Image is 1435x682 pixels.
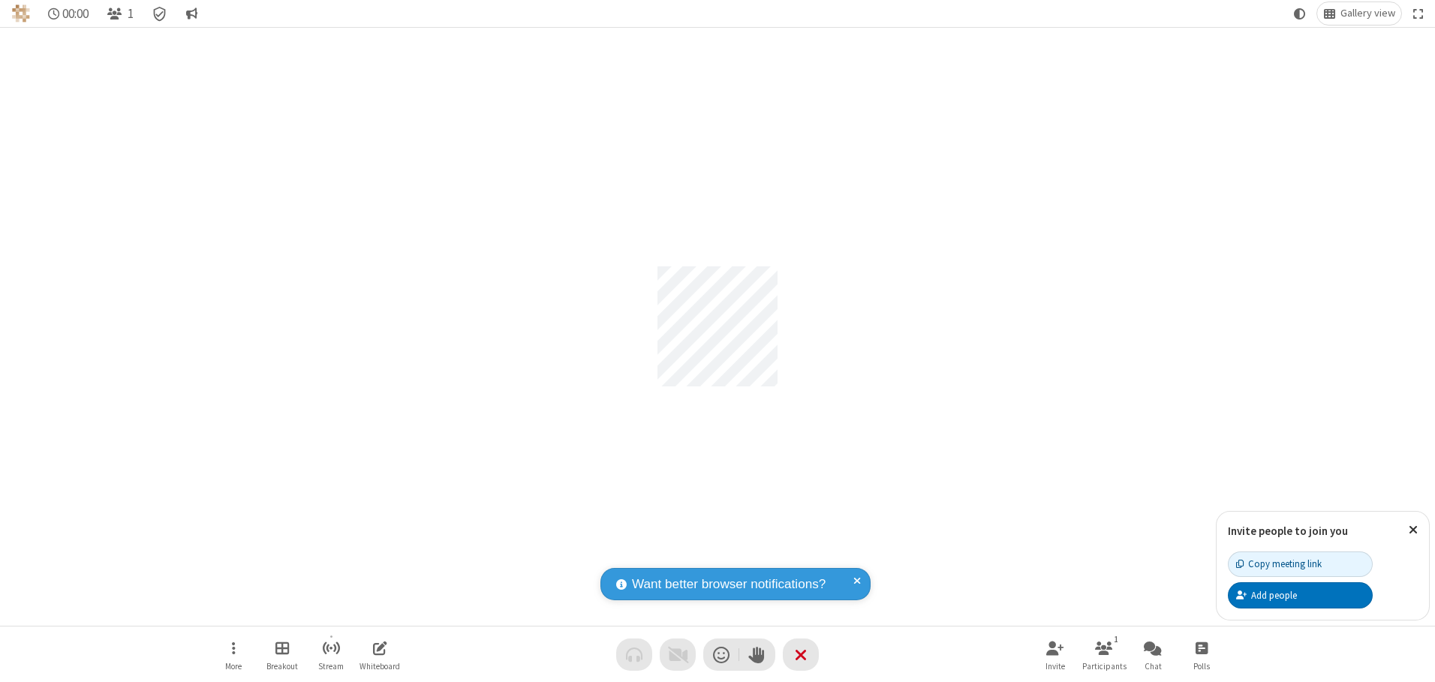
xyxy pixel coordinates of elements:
[42,2,95,25] div: Timer
[179,2,203,25] button: Conversation
[1193,662,1210,671] span: Polls
[1228,524,1348,538] label: Invite people to join you
[357,633,402,676] button: Open shared whiteboard
[1228,551,1373,577] button: Copy meeting link
[1340,8,1395,20] span: Gallery view
[1317,2,1401,25] button: Change layout
[1288,2,1312,25] button: Using system theme
[12,5,30,23] img: QA Selenium DO NOT DELETE OR CHANGE
[318,662,344,671] span: Stream
[1407,2,1430,25] button: Fullscreen
[225,662,242,671] span: More
[101,2,140,25] button: Open participant list
[308,633,353,676] button: Start streaming
[1228,582,1373,608] button: Add people
[703,638,739,671] button: Send a reaction
[1045,662,1065,671] span: Invite
[1082,633,1127,676] button: Open participant list
[128,7,134,21] span: 1
[260,633,305,676] button: Manage Breakout Rooms
[62,7,89,21] span: 00:00
[739,638,775,671] button: Raise hand
[1145,662,1162,671] span: Chat
[632,575,826,594] span: Want better browser notifications?
[1236,557,1322,571] div: Copy meeting link
[360,662,400,671] span: Whiteboard
[211,633,256,676] button: Open menu
[660,638,696,671] button: Video
[1397,512,1429,548] button: Close popover
[783,638,819,671] button: End or leave meeting
[1110,632,1123,646] div: 1
[616,638,652,671] button: Audio problem - check your Internet connection or call by phone
[146,2,174,25] div: Meeting details Encryption enabled
[1130,633,1175,676] button: Open chat
[1179,633,1224,676] button: Open poll
[1082,662,1127,671] span: Participants
[266,662,298,671] span: Breakout
[1033,633,1078,676] button: Invite participants (Alt+I)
